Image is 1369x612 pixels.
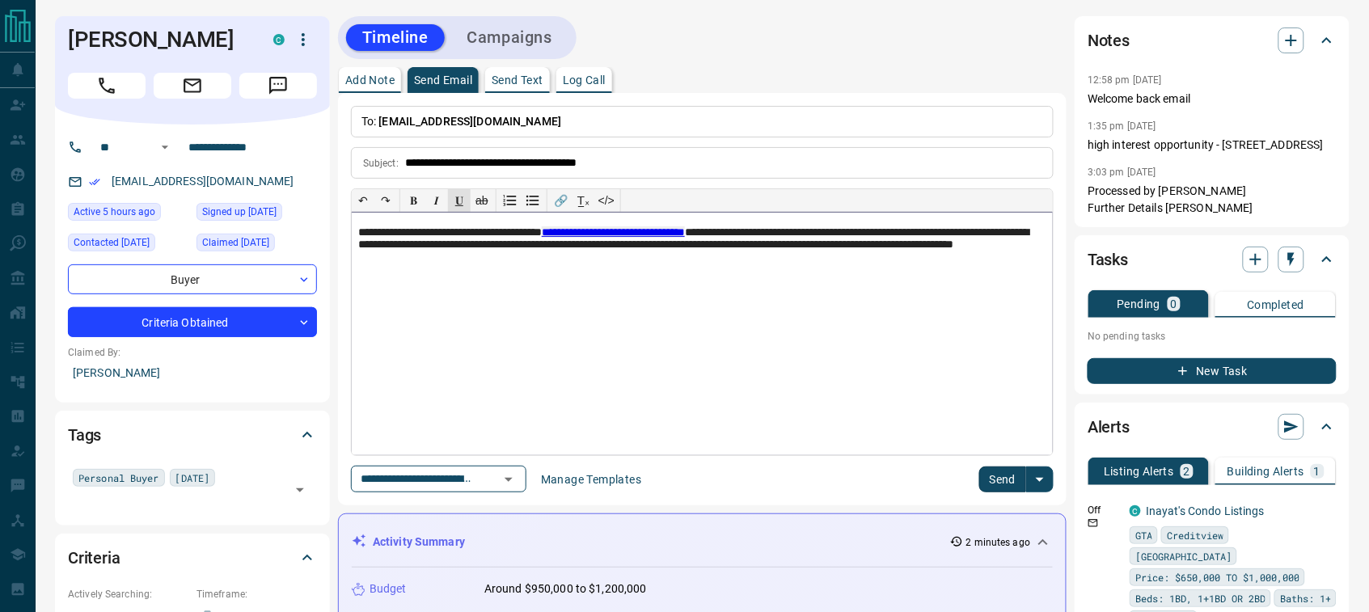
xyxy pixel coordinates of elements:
p: Pending [1118,298,1161,310]
button: Send [979,466,1027,492]
div: Tasks [1088,240,1337,279]
button: T̲ₓ [573,189,595,212]
button: Open [155,137,175,157]
p: No pending tasks [1088,324,1337,348]
s: ab [475,194,488,207]
p: 0 [1171,298,1177,310]
p: 1:35 pm [DATE] [1088,120,1156,132]
div: Thu Aug 14 2025 [68,203,188,226]
div: condos.ca [1130,505,1141,517]
h2: Tasks [1088,247,1128,272]
h2: Alerts [1088,414,1130,440]
span: Creditview [1167,527,1223,543]
div: Alerts [1088,407,1337,446]
p: Add Note [345,74,395,86]
h2: Notes [1088,27,1130,53]
span: [EMAIL_ADDRESS][DOMAIN_NAME] [379,115,562,128]
p: Send Email [414,74,472,86]
h1: [PERSON_NAME] [68,27,249,53]
button: 🔗 [550,189,573,212]
span: [DATE] [175,470,210,486]
span: Price: $650,000 TO $1,000,000 [1135,569,1299,585]
svg: Email [1088,517,1099,529]
p: Subject: [363,156,399,171]
p: Building Alerts [1227,466,1304,477]
button: Open [497,468,520,491]
svg: Email Verified [89,176,100,188]
div: Criteria [68,538,317,577]
a: [EMAIL_ADDRESS][DOMAIN_NAME] [112,175,294,188]
span: Contacted [DATE] [74,234,150,251]
span: Signed up [DATE] [202,204,277,220]
span: Message [239,73,317,99]
div: split button [979,466,1054,492]
div: Tags [68,416,317,454]
button: ab [471,189,493,212]
p: Budget [370,580,407,597]
p: To: [351,106,1054,137]
p: Welcome back email [1088,91,1337,108]
button: 𝐁 [403,189,425,212]
p: Off [1088,503,1120,517]
button: Numbered list [499,189,522,212]
p: Activity Summary [373,534,465,551]
p: Listing Alerts [1104,466,1174,477]
div: Notes [1088,21,1337,60]
div: Tue Mar 01 2022 [68,234,188,256]
span: 𝐔 [455,194,463,207]
p: Actively Searching: [68,587,188,601]
div: Mon Feb 21 2022 [196,203,317,226]
p: Processed by [PERSON_NAME] Further Details [PERSON_NAME] [1088,183,1337,217]
button: Manage Templates [531,466,651,492]
span: Email [154,73,231,99]
button: Open [289,479,311,501]
p: 12:58 pm [DATE] [1088,74,1162,86]
button: Bullet list [522,189,544,212]
p: 2 [1184,466,1190,477]
div: condos.ca [273,34,285,45]
p: Timeframe: [196,587,317,601]
a: Inayat's Condo Listings [1146,504,1265,517]
span: GTA [1135,527,1152,543]
span: Baths: 1+ [1280,590,1331,606]
div: Activity Summary2 minutes ago [352,527,1053,557]
p: 3:03 pm [DATE] [1088,167,1156,178]
div: Buyer [68,264,317,294]
button: 𝐔 [448,189,471,212]
div: Mon Feb 21 2022 [196,234,317,256]
span: Beds: 1BD, 1+1BD OR 2BD [1135,590,1265,606]
p: [PERSON_NAME] [68,360,317,386]
span: [GEOGRAPHIC_DATA] [1135,548,1232,564]
button: </> [595,189,618,212]
p: Completed [1247,299,1304,310]
p: high interest opportunity - [STREET_ADDRESS] [1088,137,1337,154]
button: ↷ [374,189,397,212]
button: 𝑰 [425,189,448,212]
button: Timeline [346,24,445,51]
button: ↶ [352,189,374,212]
h2: Tags [68,422,101,448]
p: Log Call [563,74,606,86]
p: 2 minutes ago [966,535,1030,550]
span: Active 5 hours ago [74,204,155,220]
h2: Criteria [68,545,120,571]
p: 1 [1314,466,1320,477]
p: Send Text [492,74,543,86]
p: Claimed By: [68,345,317,360]
span: Personal Buyer [78,470,159,486]
p: Around $950,000 to $1,200,000 [484,580,647,597]
div: Criteria Obtained [68,307,317,337]
button: Campaigns [451,24,568,51]
button: New Task [1088,358,1337,384]
span: Claimed [DATE] [202,234,269,251]
span: Call [68,73,146,99]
